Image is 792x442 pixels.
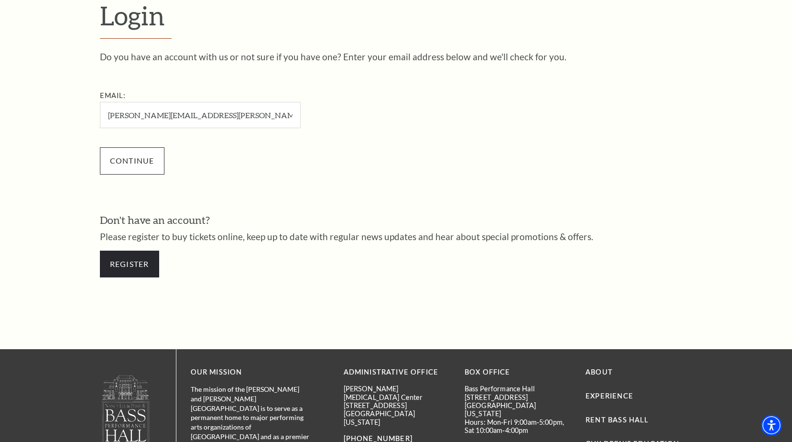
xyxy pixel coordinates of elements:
[761,415,782,436] div: Accessibility Menu
[100,232,693,241] p: Please register to buy tickets online, keep up to date with regular news updates and hear about s...
[586,368,613,376] a: About
[465,366,571,378] p: BOX OFFICE
[100,213,693,228] h3: Don't have an account?
[586,392,633,400] a: Experience
[465,401,571,418] p: [GEOGRAPHIC_DATA][US_STATE]
[191,366,310,378] p: OUR MISSION
[100,91,126,99] label: Email:
[344,366,450,378] p: Administrative Office
[100,251,159,277] a: Register
[100,52,693,61] p: Do you have an account with us or not sure if you have one? Enter your email address below and we...
[344,385,450,401] p: [PERSON_NAME][MEDICAL_DATA] Center
[344,409,450,426] p: [GEOGRAPHIC_DATA][US_STATE]
[100,102,301,128] input: Required
[100,147,164,174] input: Submit button
[465,418,571,435] p: Hours: Mon-Fri 9:00am-5:00pm, Sat 10:00am-4:00pm
[344,401,450,409] p: [STREET_ADDRESS]
[465,385,571,393] p: Bass Performance Hall
[465,393,571,401] p: [STREET_ADDRESS]
[586,416,649,424] a: Rent Bass Hall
